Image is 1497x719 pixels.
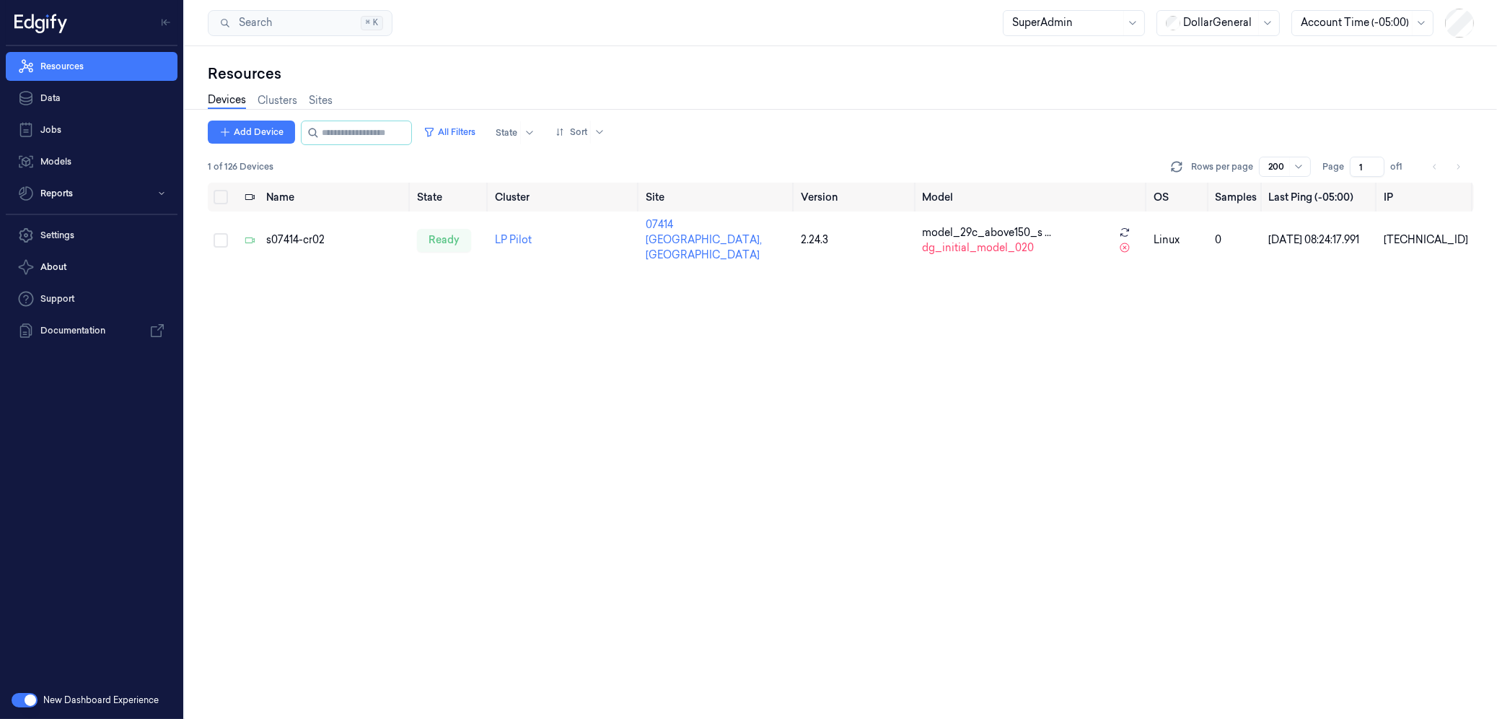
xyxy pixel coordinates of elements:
[495,233,532,246] a: LP Pilot
[646,218,762,261] a: 07414 [GEOGRAPHIC_DATA], [GEOGRAPHIC_DATA]
[1216,232,1257,248] div: 0
[489,183,640,212] th: Cluster
[214,190,228,204] button: Select all
[6,253,177,282] button: About
[1148,183,1209,212] th: OS
[154,11,177,34] button: Toggle Navigation
[233,15,272,30] span: Search
[640,183,796,212] th: Site
[214,233,228,248] button: Select row
[208,92,246,109] a: Devices
[6,316,177,345] a: Documentation
[208,10,392,36] button: Search⌘K
[1191,160,1253,173] p: Rows per page
[923,225,1052,240] span: model_29c_above150_s ...
[258,93,297,108] a: Clusters
[6,116,177,144] a: Jobs
[266,232,405,248] div: s07414-cr02
[1269,232,1372,248] div: [DATE] 08:24:17.991
[1390,160,1413,173] span: of 1
[6,179,177,208] button: Reports
[6,84,177,113] a: Data
[411,183,489,212] th: State
[1263,183,1378,212] th: Last Ping (-05:00)
[418,121,481,144] button: All Filters
[1384,232,1468,248] div: [TECHNICAL_ID]
[6,52,177,81] a: Resources
[208,64,1474,84] div: Resources
[1322,160,1344,173] span: Page
[260,183,411,212] th: Name
[208,121,295,144] button: Add Device
[801,232,910,248] div: 2.24.3
[6,284,177,313] a: Support
[795,183,916,212] th: Version
[6,221,177,250] a: Settings
[6,147,177,176] a: Models
[417,229,471,252] div: ready
[923,240,1035,256] span: dg_initial_model_020
[1210,183,1263,212] th: Samples
[208,160,273,173] span: 1 of 126 Devices
[917,183,1149,212] th: Model
[1154,232,1203,248] p: linux
[309,93,333,108] a: Sites
[1425,157,1468,177] nav: pagination
[1378,183,1474,212] th: IP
